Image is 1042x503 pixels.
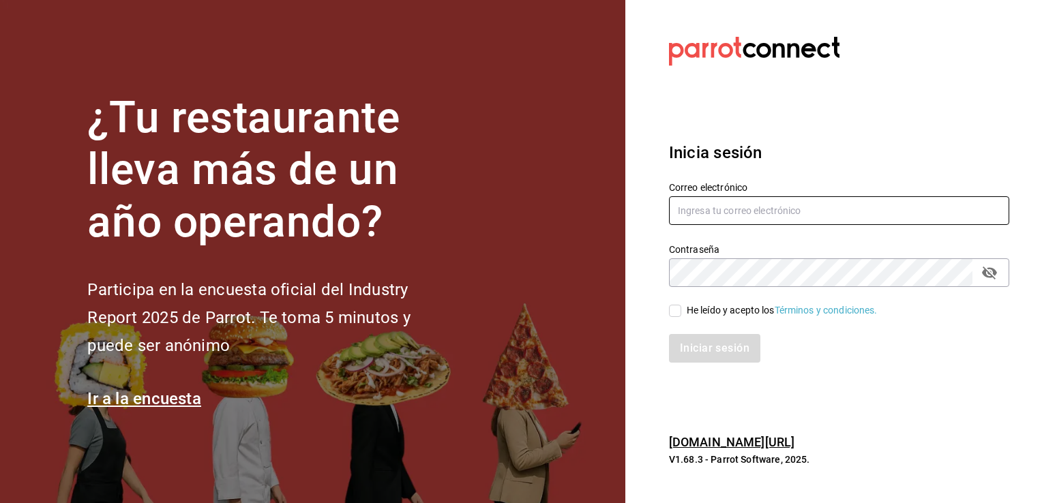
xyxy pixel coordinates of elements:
[669,453,1009,466] p: V1.68.3 - Parrot Software, 2025.
[775,305,878,316] a: Términos y condiciones.
[669,435,794,449] a: [DOMAIN_NAME][URL]
[669,244,1009,254] label: Contraseña
[87,276,456,359] h2: Participa en la encuesta oficial del Industry Report 2025 de Parrot. Te toma 5 minutos y puede se...
[669,140,1009,165] h3: Inicia sesión
[87,92,456,249] h1: ¿Tu restaurante lleva más de un año operando?
[87,389,201,408] a: Ir a la encuesta
[669,196,1009,225] input: Ingresa tu correo electrónico
[978,261,1001,284] button: passwordField
[669,182,1009,192] label: Correo electrónico
[687,303,878,318] div: He leído y acepto los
